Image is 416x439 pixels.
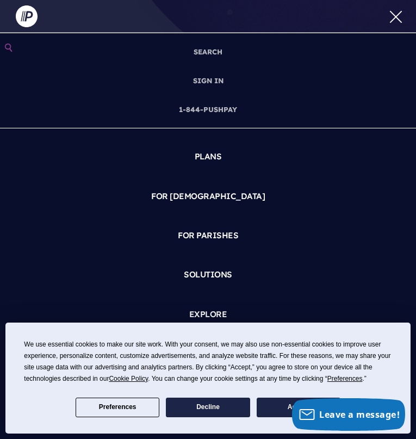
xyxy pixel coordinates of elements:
a: FOR PARISHES [9,220,407,251]
a: EXPLORE [9,299,407,330]
button: Leave a message! [292,398,405,431]
button: Decline [166,398,250,417]
a: SEARCH [189,38,227,66]
span: Leave a message! [319,409,400,421]
div: Cookie Consent Prompt [5,323,411,434]
a: 1-844-PUSHPAY [175,95,241,124]
span: Cookie Policy [109,375,148,382]
button: Preferences [76,398,159,417]
a: SIGN IN [189,66,228,95]
div: We use essential cookies to make our site work. With your consent, we may also use non-essential ... [24,339,392,385]
span: Preferences [327,375,363,382]
a: SOLUTIONS [9,259,407,290]
button: Accept [257,398,340,417]
a: PLANS [9,141,407,172]
a: FOR [DEMOGRAPHIC_DATA] [9,181,407,212]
